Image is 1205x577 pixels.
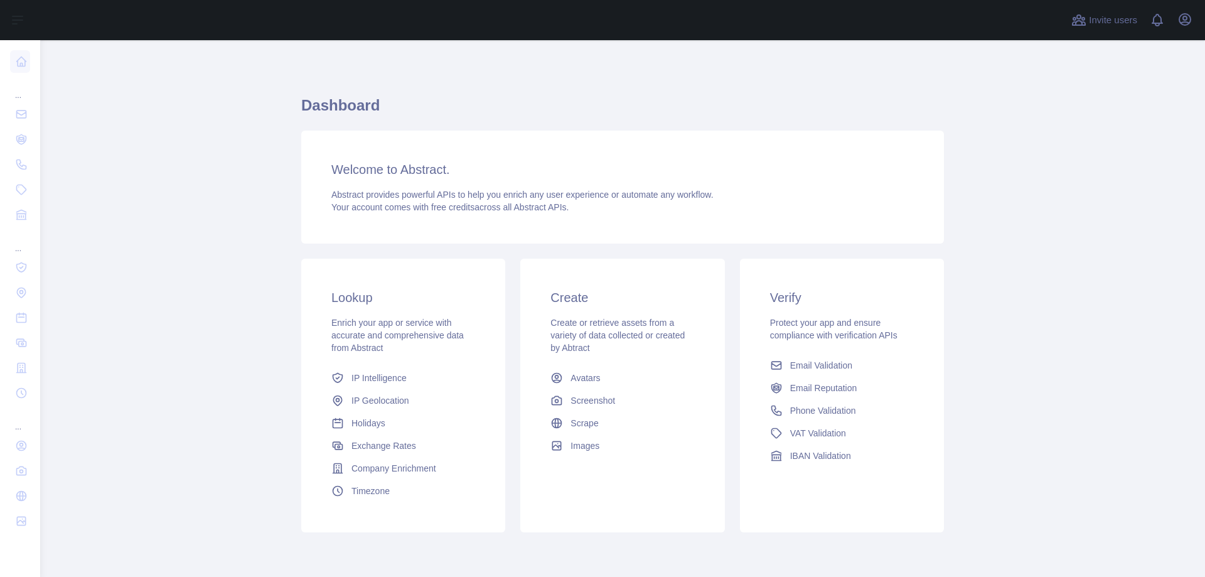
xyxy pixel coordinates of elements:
span: Abstract provides powerful APIs to help you enrich any user experience or automate any workflow. [331,190,714,200]
span: Avatars [570,372,600,384]
a: Timezone [326,480,480,502]
span: IP Geolocation [351,394,409,407]
h3: Create [550,289,694,306]
a: Email Reputation [765,377,919,399]
a: Phone Validation [765,399,919,422]
a: VAT Validation [765,422,919,445]
span: IP Intelligence [351,372,407,384]
a: Email Validation [765,354,919,377]
h1: Dashboard [301,95,944,126]
h3: Lookup [331,289,475,306]
a: Avatars [545,367,699,389]
span: Exchange Rates [351,439,416,452]
span: Holidays [351,417,385,429]
span: IBAN Validation [790,450,851,462]
span: Enrich your app or service with accurate and comprehensive data from Abstract [331,318,464,353]
button: Invite users [1069,10,1140,30]
span: Company Enrichment [351,462,436,475]
div: ... [10,229,30,254]
span: Images [570,439,599,452]
a: Exchange Rates [326,434,480,457]
a: IP Intelligence [326,367,480,389]
a: Company Enrichment [326,457,480,480]
span: Create or retrieve assets from a variety of data collected or created by Abtract [550,318,685,353]
span: Timezone [351,485,390,497]
span: Phone Validation [790,404,856,417]
span: VAT Validation [790,427,846,439]
span: Your account comes with across all Abstract APIs. [331,202,569,212]
div: ... [10,407,30,432]
span: Invite users [1089,13,1137,28]
h3: Verify [770,289,914,306]
a: IBAN Validation [765,445,919,467]
a: Scrape [545,412,699,434]
a: Holidays [326,412,480,434]
a: Images [545,434,699,457]
span: Scrape [570,417,598,429]
span: Email Validation [790,359,852,372]
a: IP Geolocation [326,389,480,412]
a: Screenshot [545,389,699,412]
span: free credits [431,202,474,212]
span: Screenshot [570,394,615,407]
span: Protect your app and ensure compliance with verification APIs [770,318,897,340]
h3: Welcome to Abstract. [331,161,914,178]
span: Email Reputation [790,382,857,394]
div: ... [10,75,30,100]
